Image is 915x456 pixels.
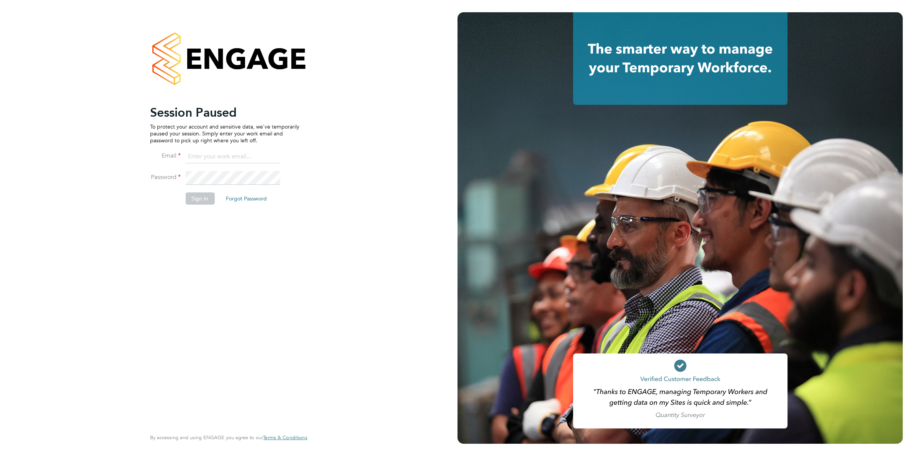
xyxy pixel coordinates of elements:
p: To protect your account and sensitive data, we've temporarily paused your session. Simply enter y... [150,123,299,144]
span: Terms & Conditions [263,434,307,441]
span: By accessing and using ENGAGE you agree to our [150,434,307,441]
input: Enter your work email... [185,150,280,164]
label: Email [150,152,181,160]
button: Sign In [185,192,214,205]
button: Forgot Password [220,192,273,205]
label: Password [150,173,181,181]
a: Terms & Conditions [263,435,307,441]
h2: Session Paused [150,105,299,120]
